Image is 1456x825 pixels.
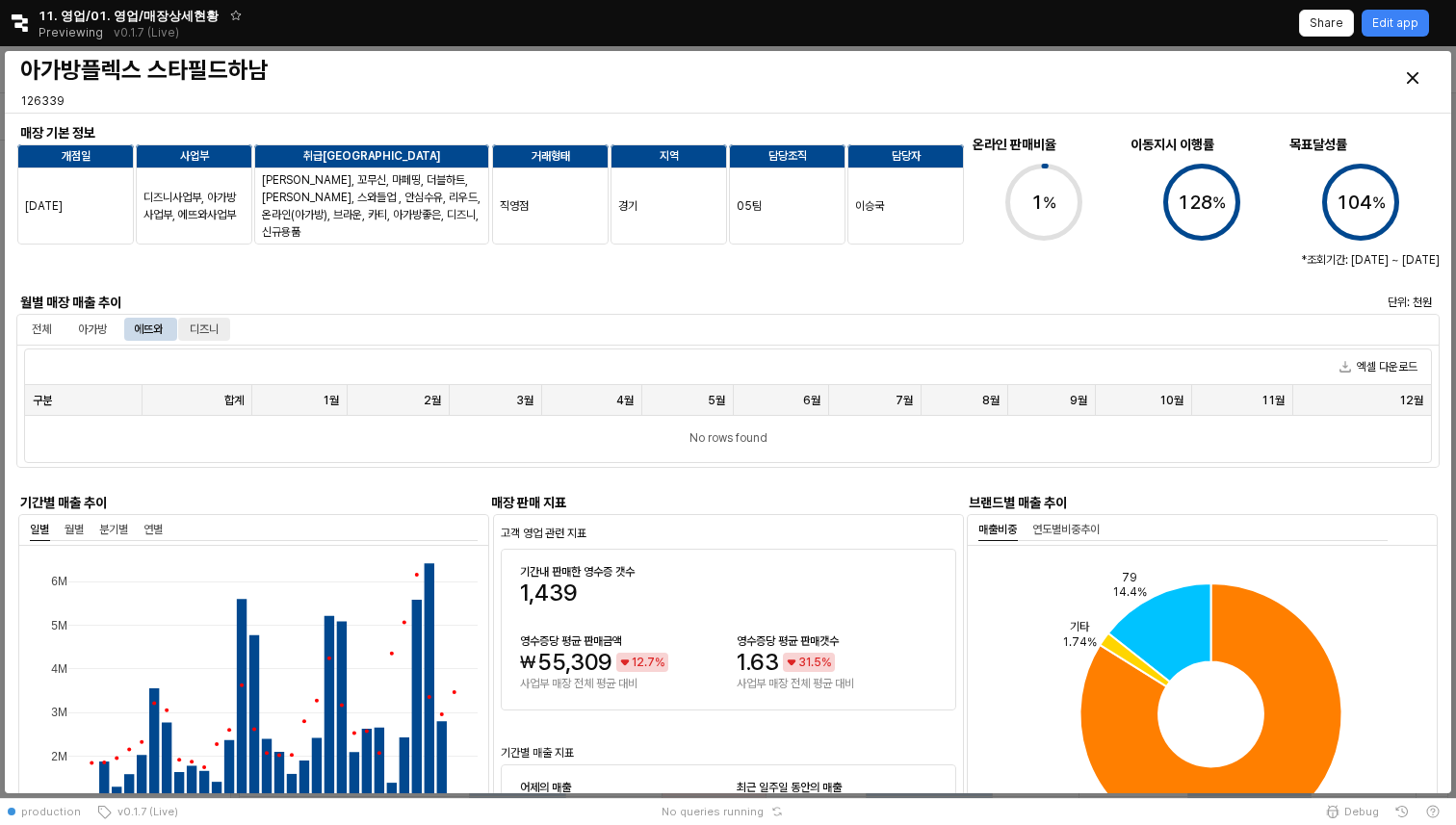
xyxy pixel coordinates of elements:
[618,653,664,672] span: down 12.7% negative trend
[103,19,190,46] button: Releases and History
[803,393,820,408] span: 6월
[1417,798,1448,825] button: Help
[1299,10,1354,37] button: Share app
[529,579,534,606] span: ,
[178,318,230,341] div: 디즈니
[632,656,644,669] span: 12
[1332,355,1425,378] button: 엑셀 다운로드
[978,518,1025,541] div: 매출비중
[21,804,81,819] span: production
[737,651,779,674] span: 1.63
[973,164,1115,241] div: Progress circle
[303,149,440,163] strong: 취급[GEOGRAPHIC_DATA]
[122,318,174,341] div: 에뜨와
[57,518,91,541] div: 월별
[1387,798,1417,825] button: History
[424,393,441,408] span: 2월
[20,494,249,511] h6: 기간별 매출 추이
[520,564,757,580] div: 기간내 판매한 영수증 갯수
[785,653,831,672] span: down 31.5% negative trend
[20,318,63,341] div: 전체
[978,518,1017,541] div: 매출비중
[39,23,103,42] span: Previewing
[1399,393,1423,408] span: 12월
[534,579,578,606] span: 439
[655,653,664,672] span: %
[516,393,533,408] span: 3월
[1372,15,1418,31] p: Edit app
[1362,10,1429,37] button: Edit app
[1070,393,1087,408] span: 9월
[20,124,843,142] h6: 매장 기본 정보
[520,654,535,671] span: ₩
[25,416,1431,462] div: No rows found
[33,393,52,408] span: 구분
[78,318,107,341] div: 아가방
[973,136,1115,153] h6: 온라인 판매비율
[20,57,1079,84] h3: 아가방플렉스 스타필드하남
[25,197,126,215] p: [DATE]
[768,149,807,163] strong: 담당조직
[1261,393,1285,408] span: 11월
[66,318,118,341] div: 아가방
[180,149,209,163] strong: 사업부
[1178,191,1226,214] text: 128
[99,518,128,541] div: 분기별
[30,518,57,541] div: 일별
[1131,136,1273,153] h6: 이동지시 이행률
[1159,393,1183,408] span: 10월
[226,6,246,25] button: Add app to favorites
[1289,136,1432,153] h6: 목표달성률
[520,633,721,649] div: 영수증당 평균 판매금액
[644,656,647,669] span: .
[708,393,725,408] span: 5월
[616,393,634,408] span: 4월
[855,197,956,215] p: 이승국
[532,149,570,163] strong: 거래형태
[1372,193,1386,212] tspan: %
[662,804,764,819] span: No queries running
[91,518,136,541] div: 분기별
[62,149,91,163] strong: 개점일
[520,780,721,795] div: 어제의 매출
[136,518,163,541] div: 연별
[570,648,612,676] span: 309
[323,393,339,408] span: 1월
[520,579,529,606] span: 1
[1344,804,1379,819] span: Debug
[491,494,966,511] h6: 매장 판매 지표
[30,518,49,541] div: 일별
[737,780,937,795] div: 최근 일주일 동안의 매출
[969,494,1436,511] h6: 브랜드별 매출 추이
[767,806,787,817] button: Reset app state
[1032,518,1100,541] div: 연도별비중추이
[1289,164,1432,241] div: Progress circle
[745,648,750,676] span: .
[896,393,913,408] span: 7월
[114,25,179,40] p: v0.1.7 (Live)
[143,189,245,223] p: 디즈니사업부, 아가방사업부, 에뜨와사업부
[1043,193,1056,212] tspan: %
[224,393,244,408] span: 합계
[737,633,937,649] div: 영수증당 평균 판매갯수
[89,798,186,825] button: v0.1.7 (Live)
[618,197,719,215] p: 경기
[501,744,760,761] p: 기간별 매출 지표
[1317,798,1387,825] button: Debug
[737,648,745,676] span: 1
[737,197,838,215] p: 05팀
[20,294,369,311] h6: 월별 매장 매출 추이
[520,581,578,605] span: 1,439
[262,171,481,241] p: [PERSON_NAME], 꼬무신, 마페띵, 더블하트, [PERSON_NAME], 스와들업 , 안심수유, 리우드, 온라인(아가방), 브라운, 카티, 아가방좋은, 디즈니, 신규용품
[660,149,679,163] strong: 지역
[1337,191,1386,214] text: 104
[65,518,84,541] div: 월별
[520,676,721,691] div: 사업부 매장 전체 평균 대비
[520,651,612,674] span: ₩55,309
[134,318,163,341] div: 에뜨와
[737,676,937,691] div: 사업부 매장 전체 평균 대비
[821,653,831,672] span: %
[20,92,363,110] p: 126339
[39,19,190,46] div: Previewing v0.1.7 (Live)
[32,318,51,341] div: 전체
